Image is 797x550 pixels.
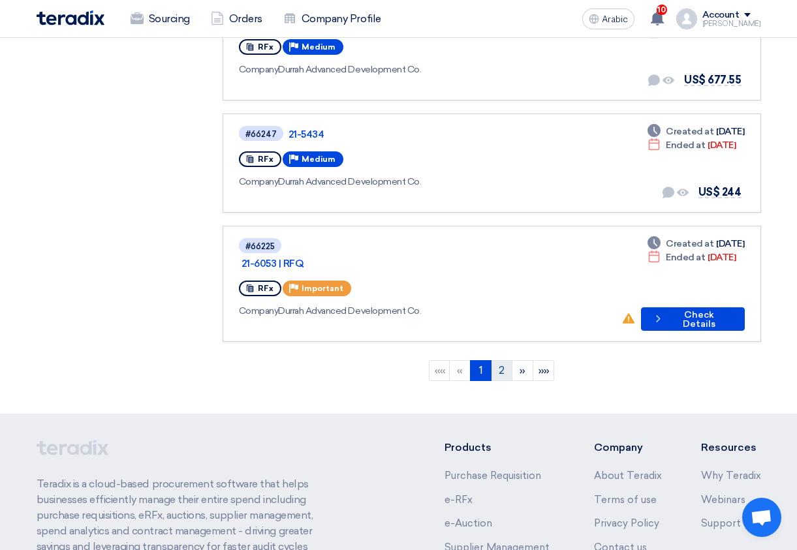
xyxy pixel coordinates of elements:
font: 2 [499,364,505,376]
font: US$ 244 [698,186,742,198]
font: #66225 [245,241,275,251]
font: RFx [258,42,273,52]
font: Company [239,176,279,187]
font: US$ 677.55 [684,74,741,86]
font: 10 [657,5,666,14]
font: Company [594,441,643,453]
a: Webinars [701,494,745,506]
a: Last [533,360,554,381]
a: About Teradix [594,470,662,481]
font: #66247 [245,129,277,139]
a: Terms of use [594,494,657,506]
font: [PERSON_NAME] [702,20,761,28]
a: Sourcing [120,5,200,33]
font: Ended at [666,252,705,263]
font: [DATE] [716,126,744,137]
font: Created at [666,238,713,249]
a: Purchase Requisition [445,470,541,481]
font: Important [302,284,343,293]
font: Company Profile [302,12,381,25]
a: 2 [491,360,512,381]
font: [DATE] [716,238,744,249]
font: 1 [479,364,483,376]
font: Durrah Advanced Development Co. [278,305,421,316]
a: e-Auction [445,517,492,529]
font: Orders [229,12,262,25]
font: Durrah Advanced Development Co. [278,176,421,187]
font: Durrah Advanced Development Co. [278,64,421,75]
img: Teradix logo [37,10,104,25]
a: 1 [470,360,492,381]
a: Orders [200,5,273,33]
a: Open chat [742,498,781,537]
font: Products [445,441,492,453]
font: Created at [666,126,713,137]
a: Why Teradix [701,470,761,481]
font: Company [239,64,279,75]
font: Ended at [666,140,705,151]
a: Support [701,517,741,529]
font: »» [539,364,550,376]
font: Account [702,9,740,20]
a: Privacy Policy [594,517,659,529]
a: e-RFx [445,494,473,506]
font: Medium [302,155,336,164]
ngb-pagination: Default pagination [223,355,761,388]
font: Company [239,305,279,316]
button: Check Details [641,307,744,331]
a: 21-5434 [289,129,615,140]
font: Sourcing [149,12,190,25]
a: Next [512,360,533,381]
a: 21-6053 | RFQ [242,258,568,269]
font: » [520,364,525,376]
font: Arabic [602,14,628,25]
font: Medium [302,42,336,52]
font: 21-6053 | RFQ [242,258,304,269]
font: RFx [258,284,273,293]
font: 21-5434 [289,129,324,140]
font: Check Details [683,309,715,329]
img: profile_test.png [676,8,697,29]
font: [DATE] [708,252,736,263]
button: Arabic [582,8,634,29]
font: Resources [701,441,757,453]
font: RFx [258,155,273,164]
font: [DATE] [708,140,736,151]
